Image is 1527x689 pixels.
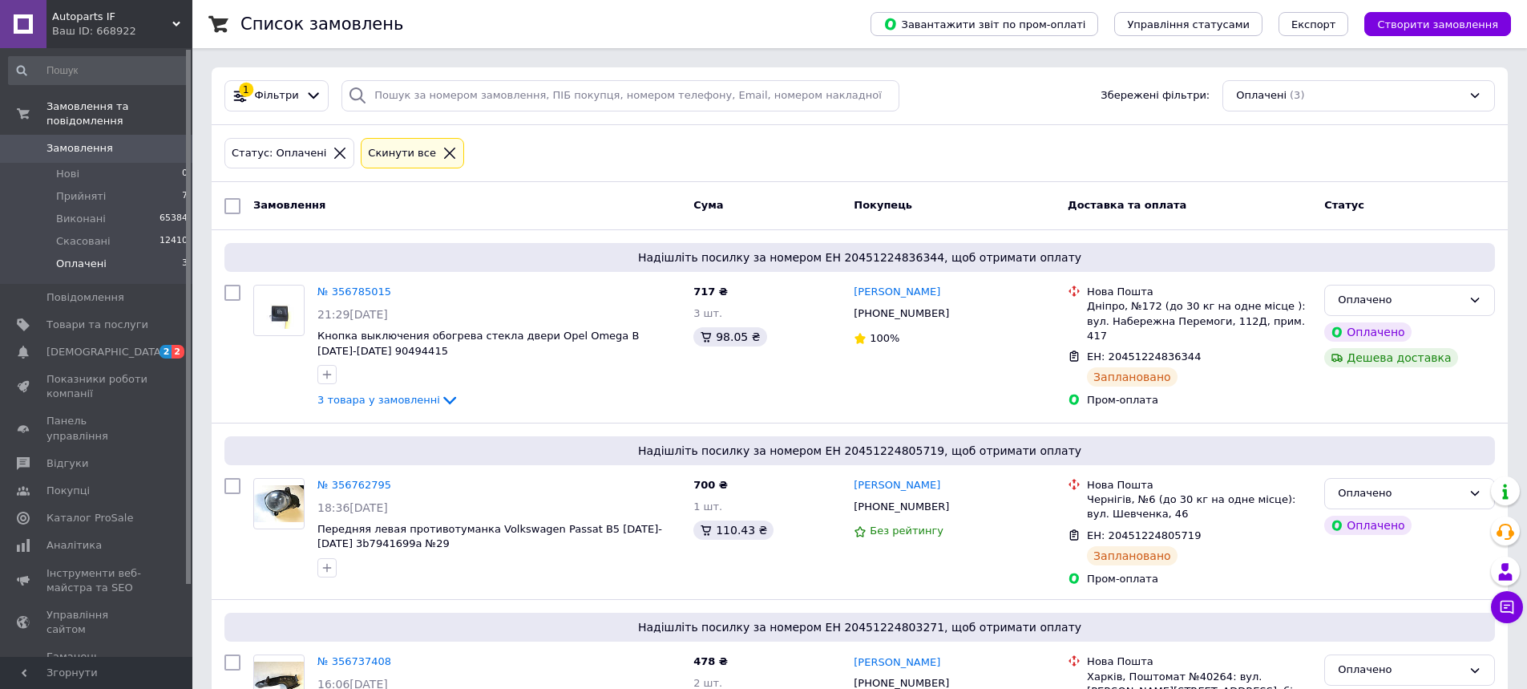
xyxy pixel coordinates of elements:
span: Управління сайтом [46,608,148,637]
span: Збережені фільтри: [1101,88,1210,103]
span: 21:29[DATE] [317,308,388,321]
span: ЕН: 20451224805719 [1087,529,1201,541]
span: 478 ₴ [693,655,728,667]
a: Фото товару [253,478,305,529]
button: Управління статусами [1114,12,1262,36]
div: Заплановано [1087,367,1178,387]
span: Без рейтингу [870,525,943,537]
span: Виконані [56,212,106,226]
span: Панель управління [46,414,148,443]
span: 700 ₴ [693,479,728,491]
span: Нові [56,167,79,181]
div: Пром-оплата [1087,393,1311,407]
div: Оплачено [1338,292,1462,309]
span: Інструменти веб-майстра та SEO [46,566,148,595]
span: 12410 [160,234,188,249]
span: 100% [870,332,899,344]
span: Покупці [46,484,90,498]
span: 1 шт. [693,501,722,513]
span: 65384 [160,212,188,226]
span: Завантажити звіт по пром-оплаті [883,17,1085,31]
span: Надішліть посилку за номером ЕН 20451224803271, щоб отримати оплату [231,619,1489,635]
button: Експорт [1279,12,1349,36]
a: [PERSON_NAME] [854,285,940,300]
div: Пром-оплата [1087,572,1311,586]
span: Cума [693,199,723,211]
span: Статус [1324,199,1364,211]
span: Фільтри [255,88,299,103]
span: 0 [182,167,188,181]
button: Завантажити звіт по пром-оплаті [871,12,1098,36]
span: Оплачені [1236,88,1287,103]
h1: Список замовлень [240,14,403,34]
span: Прийняті [56,189,106,204]
div: Cкинути все [365,145,439,162]
span: 3 товара у замовленні [317,394,440,406]
span: Аналітика [46,538,102,553]
span: 2 шт. [693,677,722,689]
span: [DEMOGRAPHIC_DATA] [46,345,165,359]
span: 7 [182,189,188,204]
span: [PHONE_NUMBER] [854,501,949,513]
span: (3) [1290,89,1304,101]
button: Створити замовлення [1364,12,1511,36]
a: 3 товара у замовленні [317,394,459,406]
div: Оплачено [1324,322,1411,342]
span: Надішліть посилку за номером ЕН 20451224805719, щоб отримати оплату [231,443,1489,459]
span: Управління статусами [1127,18,1250,30]
div: 98.05 ₴ [693,327,766,347]
span: Повідомлення [46,290,124,305]
span: 2 [172,345,184,359]
span: Експорт [1291,18,1336,30]
span: Показники роботи компанії [46,372,148,401]
a: [PERSON_NAME] [854,655,940,671]
div: Нова Пошта [1087,655,1311,669]
div: Нова Пошта [1087,285,1311,299]
img: Фото товару [254,292,304,330]
span: Замовлення та повідомлення [46,99,192,128]
span: Autoparts IF [52,10,172,24]
a: № 356785015 [317,286,391,298]
input: Пошук [8,56,189,85]
button: Чат з покупцем [1491,591,1523,623]
span: [PHONE_NUMBER] [854,677,949,689]
span: ЕН: 20451224836344 [1087,351,1201,363]
span: 18:36[DATE] [317,501,388,514]
a: Кнопка выключения обогрева стекла двери Opel Omega B [DATE]-[DATE] 90494415 [317,330,639,357]
div: Оплачено [1324,516,1411,535]
span: Створити замовлення [1377,18,1498,30]
span: Оплачені [56,257,107,271]
div: Ваш ID: 668922 [52,24,192,39]
span: Доставка та оплата [1068,199,1186,211]
span: [PHONE_NUMBER] [854,307,949,319]
span: Замовлення [46,141,113,156]
div: Статус: Оплачені [228,145,329,162]
div: Нова Пошта [1087,478,1311,492]
a: № 356737408 [317,655,391,667]
span: 3 [182,257,188,271]
a: Передняя левая противотуманка Volkswagen Passat B5 [DATE]-[DATE] 3b7941699a №29 [317,523,662,550]
span: 2 [160,345,172,359]
span: Відгуки [46,456,88,471]
div: Заплановано [1087,546,1178,565]
a: № 356762795 [317,479,391,491]
span: Скасовані [56,234,111,249]
span: Замовлення [253,199,325,211]
div: Оплачено [1338,485,1462,502]
div: Оплачено [1338,662,1462,679]
span: Каталог ProSale [46,511,133,525]
span: Надішліть посилку за номером ЕН 20451224836344, щоб отримати оплату [231,249,1489,265]
div: 1 [239,83,253,97]
span: 717 ₴ [693,286,728,298]
img: Фото товару [254,485,304,523]
span: Покупець [854,199,912,211]
a: Фото товару [253,285,305,336]
span: Товари та послуги [46,318,148,332]
span: 3 шт. [693,307,722,319]
div: Дешева доставка [1324,348,1457,367]
a: [PERSON_NAME] [854,478,940,493]
div: 110.43 ₴ [693,521,774,540]
div: Дніпро, №172 (до 30 кг на одне місце ): вул. Набережна Перемоги, 112Д, прим. 417 [1087,299,1311,343]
